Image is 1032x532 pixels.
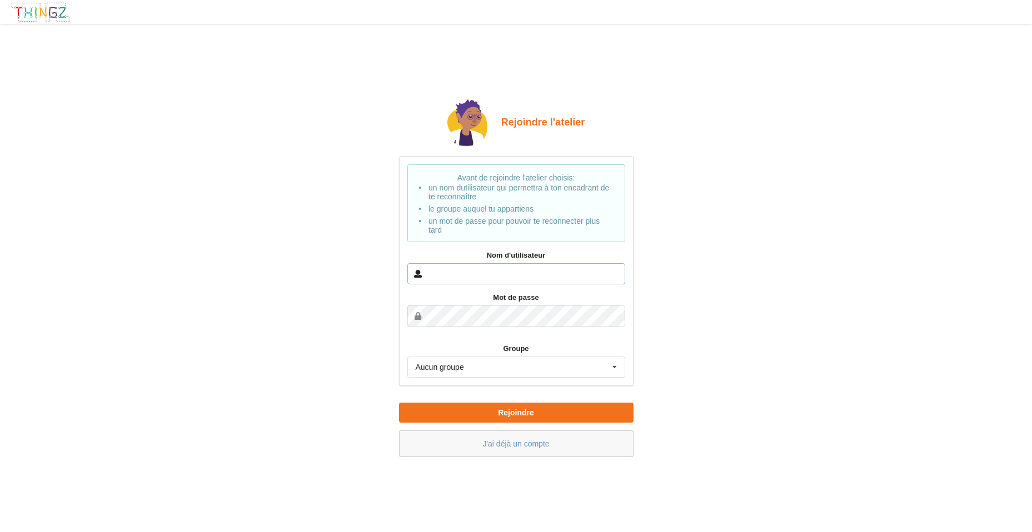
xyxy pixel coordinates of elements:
div: un mot de passe pour pouvoir te reconnecter plus tard [428,215,614,234]
label: Nom d'utilisateur [407,250,625,261]
img: thingz_logo.png [11,2,71,23]
div: un nom dutilisateur qui permettra à ton encadrant de te reconnaître [428,183,614,203]
a: J'ai déjà un compte [482,439,549,448]
div: Aucun groupe [416,363,464,371]
label: Groupe [407,343,625,354]
label: Mot de passe [407,292,625,303]
p: Avant de rejoindre l'atelier choisis: [419,172,614,234]
img: doc.svg [447,99,487,148]
button: Rejoindre [399,403,634,423]
div: Rejoindre l'atelier [399,98,634,148]
div: le groupe auquel tu appartiens [428,203,614,215]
